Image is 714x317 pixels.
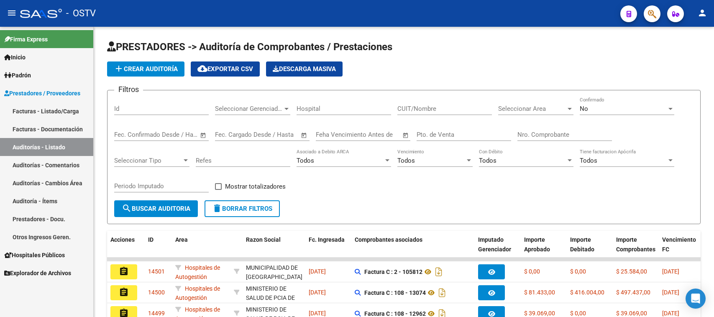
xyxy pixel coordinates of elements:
span: Hospitales Públicos [4,251,65,260]
strong: Factura C : 2 - 105812 [364,268,422,275]
span: Vencimiento FC [662,236,696,253]
span: Firma Express [4,35,48,44]
div: - 30626983398 [246,284,302,302]
i: Descargar documento [437,286,448,299]
span: [DATE] [309,310,326,317]
mat-icon: assignment [119,287,129,297]
span: Todos [479,157,496,164]
datatable-header-cell: Fc. Ingresada [305,231,351,268]
button: Open calendar [401,130,411,140]
span: Seleccionar Gerenciador [215,105,283,112]
span: Hospitales de Autogestión [175,285,220,302]
span: Todos [397,157,415,164]
input: Fecha fin [156,131,196,138]
span: PRESTADORES -> Auditoría de Comprobantes / Prestaciones [107,41,392,53]
mat-icon: menu [7,8,17,18]
input: Fecha inicio [114,131,148,138]
span: $ 81.433,00 [524,289,555,296]
datatable-header-cell: Comprobantes asociados [351,231,475,268]
span: Comprobantes asociados [355,236,422,243]
span: Seleccionar Area [498,105,566,112]
span: $ 25.584,00 [616,268,647,275]
mat-icon: person [697,8,707,18]
button: Crear Auditoría [107,61,184,77]
span: Razon Social [246,236,281,243]
mat-icon: search [122,203,132,213]
span: Prestadores / Proveedores [4,89,80,98]
datatable-header-cell: Imputado Gerenciador [475,231,521,268]
h3: Filtros [114,84,143,95]
span: [DATE] [662,268,679,275]
mat-icon: assignment [119,266,129,276]
strong: Factura C : 108 - 13074 [364,289,426,296]
input: Fecha fin [256,131,297,138]
button: Open calendar [299,130,309,140]
div: - 30999262542 [246,263,302,281]
span: [DATE] [309,289,326,296]
span: Area [175,236,188,243]
span: $ 0,00 [570,310,586,317]
span: 14499 [148,310,165,317]
div: MUNICIPALIDAD DE [GEOGRAPHIC_DATA][PERSON_NAME] [246,263,302,291]
datatable-header-cell: Importe Aprobado [521,231,567,268]
span: $ 497.437,00 [616,289,650,296]
datatable-header-cell: Acciones [107,231,145,268]
i: Descargar documento [433,265,444,279]
span: [DATE] [309,268,326,275]
span: Fc. Ingresada [309,236,345,243]
span: $ 39.069,00 [524,310,555,317]
span: [DATE] [662,289,679,296]
span: Padrón [4,71,31,80]
span: [DATE] [662,310,679,317]
span: Acciones [110,236,135,243]
span: $ 416.004,00 [570,289,604,296]
datatable-header-cell: Razon Social [243,231,305,268]
span: Imputado Gerenciador [478,236,511,253]
button: Descarga Masiva [266,61,343,77]
button: Borrar Filtros [205,200,280,217]
span: Todos [580,157,597,164]
span: Importe Aprobado [524,236,550,253]
datatable-header-cell: ID [145,231,172,268]
span: $ 39.069,00 [616,310,647,317]
span: No [580,105,588,112]
span: Todos [297,157,314,164]
span: ID [148,236,154,243]
div: Open Intercom Messenger [686,289,706,309]
span: Hospitales de Autogestión [175,264,220,281]
mat-icon: add [114,64,124,74]
span: Buscar Auditoria [122,205,190,212]
span: Inicio [4,53,26,62]
input: Fecha inicio [215,131,249,138]
datatable-header-cell: Importe Comprobantes [613,231,659,268]
datatable-header-cell: Importe Debitado [567,231,613,268]
span: Crear Auditoría [114,65,178,73]
div: MINISTERIO DE SALUD DE PCIA DE BSAS [246,284,302,312]
button: Exportar CSV [191,61,260,77]
app-download-masive: Descarga masiva de comprobantes (adjuntos) [266,61,343,77]
datatable-header-cell: Vencimiento FC [659,231,705,268]
span: Borrar Filtros [212,205,272,212]
span: $ 0,00 [524,268,540,275]
strong: Factura C : 108 - 12962 [364,310,426,317]
span: Importe Comprobantes [616,236,655,253]
span: 14501 [148,268,165,275]
datatable-header-cell: Area [172,231,230,268]
span: Mostrar totalizadores [225,182,286,192]
span: $ 0,00 [570,268,586,275]
span: Importe Debitado [570,236,594,253]
span: Exportar CSV [197,65,253,73]
mat-icon: delete [212,203,222,213]
span: Descarga Masiva [273,65,336,73]
span: Explorador de Archivos [4,268,71,278]
span: - OSTV [66,4,96,23]
button: Buscar Auditoria [114,200,198,217]
mat-icon: cloud_download [197,64,207,74]
span: 14500 [148,289,165,296]
span: Seleccionar Tipo [114,157,182,164]
button: Open calendar [199,130,208,140]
